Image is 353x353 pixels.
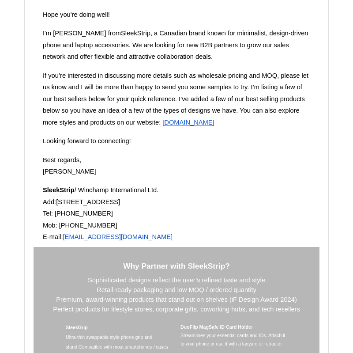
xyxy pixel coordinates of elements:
[251,324,253,330] span: r
[123,262,230,270] span: Why Partner with SleekStrip?
[43,186,75,194] span: SleekStrip
[43,210,113,217] span: Tel: [PHONE_NUMBER]
[43,72,308,126] span: If you’re interested in discussing more details such as wholesale pricing and MOQ, please let us ...
[66,325,88,330] span: SleekGrip
[56,296,297,303] span: Premium, award-winning products that stand out on shelves (iF Design Award 2024)
[43,156,81,163] span: Best regards,
[75,186,159,194] span: / Winchamp International Ltd.
[180,324,251,330] span: DuoFlip MagSafe ID Card Holde
[309,311,353,353] iframe: Chat Widget
[88,277,265,284] span: Sophisticated designs reflect the user’s refined taste and style
[43,233,63,240] span: E-mail:
[97,286,256,293] span: Retail-ready packaging and low MOQ / ordered quantity
[162,119,214,126] span: [DOMAIN_NAME]
[43,30,121,37] span: I'm [PERSON_NAME] from
[66,334,152,349] span: Ultra-thin swappable style phone grip and stand.
[43,30,308,60] span: , a Canadian brand known for minimalist, design-driven phone and laptop accessories. We are looki...
[53,306,300,313] span: Perfect products for lifestyle stores, corporate gifts, coworking hubs, and tech resellers
[180,333,285,346] span: Streamlines your essential cards and IDs. Attach it to your phone or use it with a lanyard or ret...
[43,11,110,18] span: Hope you're doing well!
[121,30,150,37] span: SleekStrip
[79,344,168,349] span: Compatible with most smartphones / cases
[43,137,131,144] span: Looking forward to connecting!
[43,198,120,205] span: Add:[STREET_ADDRESS]
[63,233,173,240] span: [EMAIL_ADDRESS][DOMAIN_NAME]
[43,168,96,175] span: [PERSON_NAME]
[161,118,214,126] a: [DOMAIN_NAME]
[43,222,117,229] span: Mob: [PHONE_NUMBER]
